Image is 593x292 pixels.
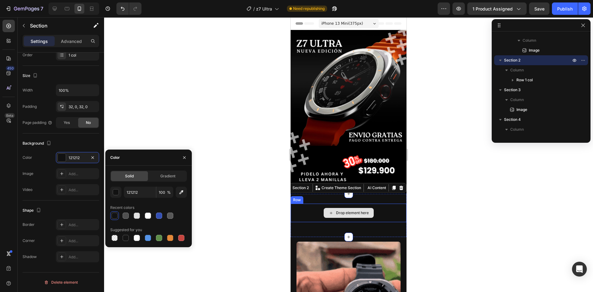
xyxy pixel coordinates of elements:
[125,173,134,179] span: Solid
[293,6,325,11] span: Need republishing
[110,227,142,233] div: Suggested for you
[69,171,98,177] div: Add...
[291,17,406,292] iframe: Design area
[529,2,549,15] button: Save
[467,2,527,15] button: 1 product assigned
[23,104,37,109] div: Padding
[23,171,33,176] div: Image
[69,187,98,193] div: Add...
[69,104,98,110] div: 32, 0, 32, 0
[69,155,86,161] div: 121212
[61,38,82,44] p: Advanced
[23,120,53,125] div: Page padding
[253,6,255,12] span: /
[23,277,99,287] button: Delete element
[473,6,513,12] span: 1 product assigned
[23,238,35,243] div: Corner
[23,206,42,215] div: Shape
[110,205,134,210] div: Recent colors
[6,66,15,71] div: 450
[552,2,578,15] button: Publish
[510,97,524,103] span: Column
[23,87,33,93] div: Width
[23,222,35,227] div: Border
[124,187,156,198] input: Eg: FFFFFF
[504,57,520,63] span: Section 2
[529,47,540,53] span: Image
[69,53,98,58] div: 1 col
[504,116,521,123] span: Section 4
[523,37,536,44] span: Column
[23,254,37,260] div: Shadow
[256,6,272,12] span: z7 Ultra
[40,5,43,12] p: 7
[31,38,48,44] p: Settings
[572,262,587,277] div: Open Intercom Messenger
[23,72,39,80] div: Size
[56,85,99,96] input: Auto
[5,113,15,118] div: Beta
[534,6,545,11] span: Save
[504,87,521,93] span: Section 3
[23,187,32,193] div: Video
[167,190,171,195] span: %
[64,120,70,125] span: Yes
[116,2,141,15] div: Undo/Redo
[110,155,120,160] div: Color
[23,52,33,58] div: Order
[30,22,81,29] p: Section
[69,222,98,228] div: Add...
[2,2,46,15] button: 7
[160,173,175,179] span: Gradient
[516,77,533,83] span: Row 1 col
[557,6,573,12] div: Publish
[86,120,91,125] span: No
[69,254,98,260] div: Add...
[510,67,524,73] span: Column
[23,155,32,160] div: Color
[510,126,524,133] span: Column
[44,279,78,286] div: Delete element
[516,107,527,113] span: Image
[69,238,98,244] div: Add...
[23,139,53,148] div: Background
